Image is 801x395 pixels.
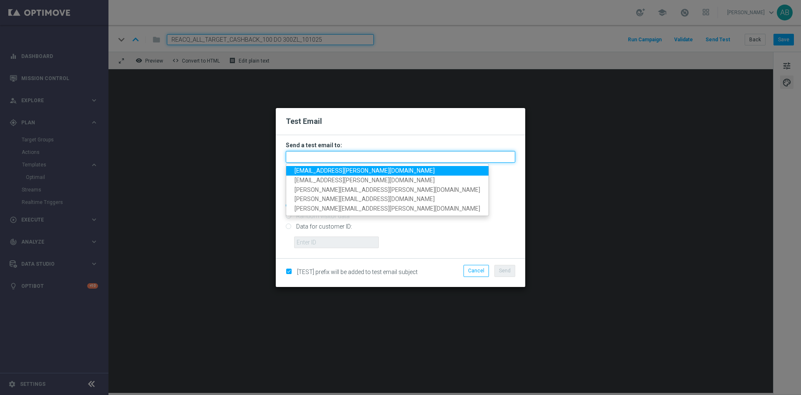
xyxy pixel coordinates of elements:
[295,177,435,184] span: [EMAIL_ADDRESS][PERSON_NAME][DOMAIN_NAME]
[463,265,489,277] button: Cancel
[295,206,480,212] span: [PERSON_NAME][EMAIL_ADDRESS][PERSON_NAME][DOMAIN_NAME]
[286,116,515,126] h2: Test Email
[295,167,435,174] span: [EMAIL_ADDRESS][PERSON_NAME][DOMAIN_NAME]
[499,268,511,274] span: Send
[286,185,489,195] a: [PERSON_NAME][EMAIL_ADDRESS][PERSON_NAME][DOMAIN_NAME]
[494,265,515,277] button: Send
[286,195,489,204] a: [PERSON_NAME][EMAIL_ADDRESS][DOMAIN_NAME]
[294,236,379,248] input: Enter ID
[286,166,489,176] a: [EMAIL_ADDRESS][PERSON_NAME][DOMAIN_NAME]
[286,141,515,149] h3: Send a test email to:
[297,269,418,275] span: [TEST] prefix will be added to test email subject
[286,204,489,214] a: [PERSON_NAME][EMAIL_ADDRESS][PERSON_NAME][DOMAIN_NAME]
[295,196,435,203] span: [PERSON_NAME][EMAIL_ADDRESS][DOMAIN_NAME]
[295,186,480,193] span: [PERSON_NAME][EMAIL_ADDRESS][PERSON_NAME][DOMAIN_NAME]
[286,176,489,185] a: [EMAIL_ADDRESS][PERSON_NAME][DOMAIN_NAME]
